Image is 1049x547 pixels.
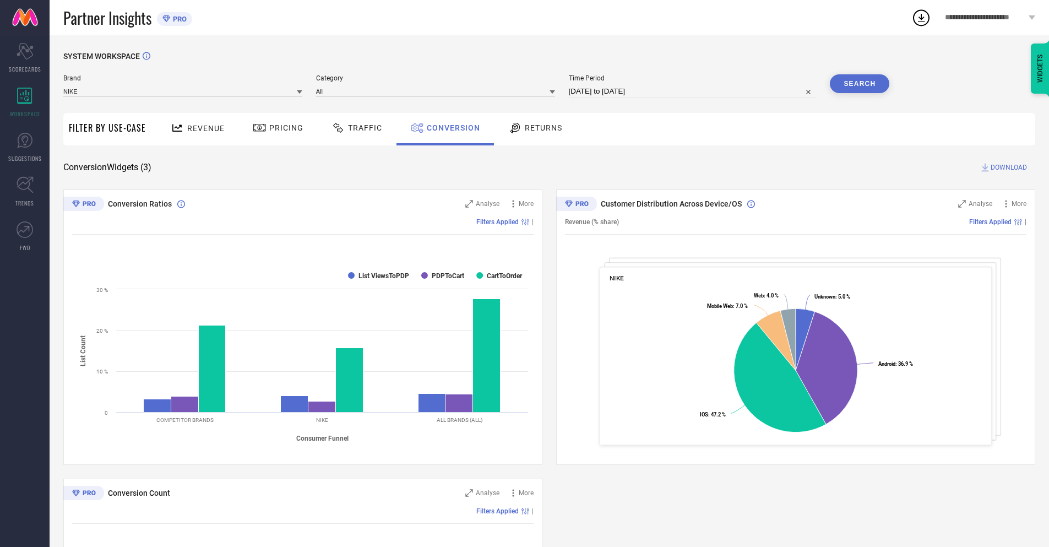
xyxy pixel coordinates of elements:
[754,293,764,299] tspan: Web
[601,199,742,208] span: Customer Distribution Across Device/OS
[63,486,104,502] div: Premium
[187,124,225,133] span: Revenue
[556,197,597,213] div: Premium
[830,74,889,93] button: Search
[878,361,895,367] tspan: Android
[15,199,34,207] span: TRENDS
[476,507,519,515] span: Filters Applied
[358,272,409,280] text: List ViewsToPDP
[525,123,562,132] span: Returns
[487,272,523,280] text: CartToOrder
[96,287,108,293] text: 30 %
[958,200,966,208] svg: Zoom
[532,507,534,515] span: |
[911,8,931,28] div: Open download list
[465,489,473,497] svg: Zoom
[519,200,534,208] span: More
[63,162,151,173] span: Conversion Widgets ( 3 )
[10,110,40,118] span: WORKSPACE
[610,274,624,282] span: NIKE
[707,303,748,309] text: : 7.0 %
[156,417,214,423] text: COMPETITOR BRANDS
[476,218,519,226] span: Filters Applied
[63,74,302,82] span: Brand
[69,121,146,134] span: Filter By Use-Case
[348,123,382,132] span: Traffic
[969,218,1012,226] span: Filters Applied
[569,74,817,82] span: Time Period
[96,328,108,334] text: 20 %
[565,218,619,226] span: Revenue (% share)
[427,123,480,132] span: Conversion
[1012,200,1026,208] span: More
[991,162,1027,173] span: DOWNLOAD
[105,410,108,416] text: 0
[476,489,499,497] span: Analyse
[316,417,328,423] text: NIKE
[63,52,140,61] span: SYSTEM WORKSPACE
[20,243,30,252] span: FWD
[814,294,850,300] text: : 5.0 %
[79,335,87,366] tspan: List Count
[465,200,473,208] svg: Zoom
[754,293,779,299] text: : 4.0 %
[700,411,726,418] text: : 47.2 %
[569,85,817,98] input: Select time period
[170,15,187,23] span: PRO
[437,417,482,423] text: ALL BRANDS (ALL)
[96,369,108,375] text: 10 %
[519,489,534,497] span: More
[9,65,41,73] span: SCORECARDS
[969,200,992,208] span: Analyse
[814,294,835,300] tspan: Unknown
[296,435,349,442] tspan: Consumer Funnel
[878,361,913,367] text: : 36.9 %
[108,489,170,497] span: Conversion Count
[700,411,708,418] tspan: IOS
[476,200,499,208] span: Analyse
[269,123,303,132] span: Pricing
[1025,218,1026,226] span: |
[108,199,172,208] span: Conversion Ratios
[532,218,534,226] span: |
[432,272,464,280] text: PDPToCart
[316,74,555,82] span: Category
[707,303,733,309] tspan: Mobile Web
[63,197,104,213] div: Premium
[8,154,42,163] span: SUGGESTIONS
[63,7,151,29] span: Partner Insights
